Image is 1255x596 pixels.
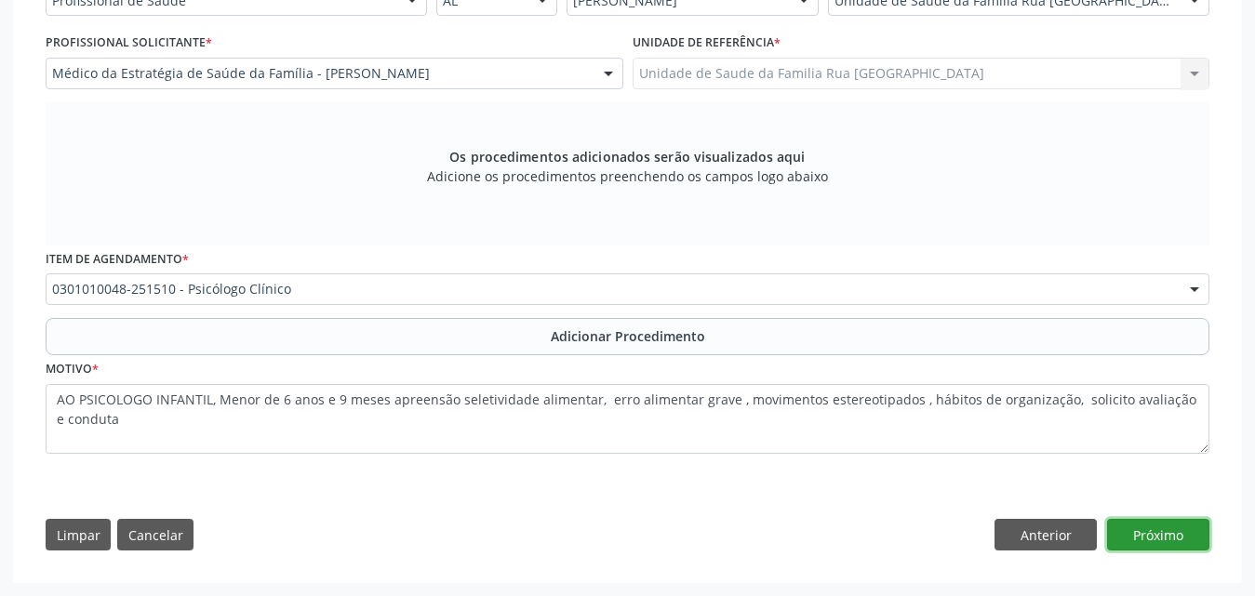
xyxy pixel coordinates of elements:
[52,280,1171,298] span: 0301010048-251510 - Psicólogo Clínico
[52,64,585,83] span: Médico da Estratégia de Saúde da Família - [PERSON_NAME]
[46,519,111,550] button: Limpar
[46,318,1209,355] button: Adicionar Procedimento
[995,519,1097,550] button: Anterior
[427,166,828,186] span: Adicione os procedimentos preenchendo os campos logo abaixo
[46,245,189,274] label: Item de agendamento
[46,355,99,384] label: Motivo
[46,29,212,58] label: Profissional Solicitante
[449,147,805,166] span: Os procedimentos adicionados serão visualizados aqui
[633,29,781,58] label: Unidade de referência
[117,519,194,550] button: Cancelar
[551,326,705,346] span: Adicionar Procedimento
[1107,519,1209,550] button: Próximo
